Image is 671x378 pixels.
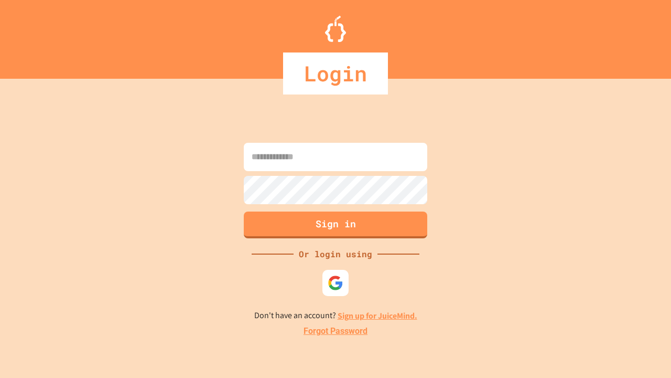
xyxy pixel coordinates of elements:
[304,325,367,338] a: Forgot Password
[338,310,417,321] a: Sign up for JuiceMind.
[325,16,346,42] img: Logo.svg
[283,52,388,94] div: Login
[294,248,377,260] div: Or login using
[328,275,343,291] img: google-icon.svg
[244,212,427,238] button: Sign in
[254,309,417,322] p: Don't have an account?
